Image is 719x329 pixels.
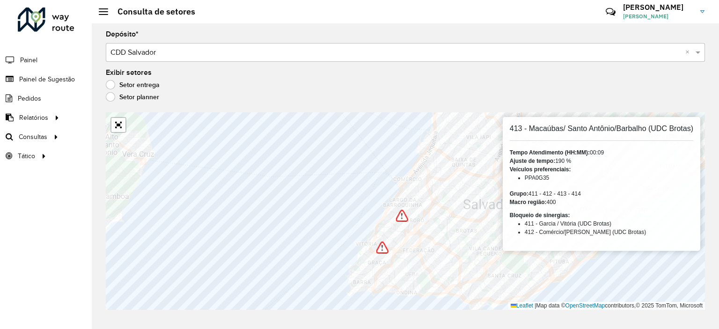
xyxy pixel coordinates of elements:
[525,174,693,182] li: PPA0G35
[510,149,590,156] strong: Tempo Atendimento (HH:MM):
[525,228,693,236] li: 412 - Comércio/[PERSON_NAME] (UDC Brotas)
[510,190,528,197] strong: Grupo:
[20,55,37,65] span: Painel
[510,199,547,205] strong: Macro região:
[510,190,693,198] div: 411 - 412 - 413 - 414
[18,94,41,103] span: Pedidos
[19,132,47,142] span: Consultas
[510,124,693,133] h6: 413 - Macaúbas/ Santo Antônio/Barbalho (UDC Brotas)
[108,7,195,17] h2: Consulta de setores
[601,2,621,22] a: Contato Rápido
[510,158,555,164] strong: Ajuste de tempo:
[510,148,693,157] div: 00:09
[623,12,693,21] span: [PERSON_NAME]
[19,74,75,84] span: Painel de Sugestão
[396,210,408,222] img: Bloqueio de sinergias
[685,47,693,58] span: Clear all
[376,241,389,254] img: Bloqueio de sinergias
[510,166,571,173] strong: Veículos preferenciais:
[511,302,533,309] a: Leaflet
[106,80,160,89] label: Setor entrega
[106,92,159,102] label: Setor planner
[535,302,536,309] span: |
[106,29,139,40] label: Depósito
[111,118,125,132] a: Abrir mapa em tela cheia
[510,157,693,165] div: 190 %
[623,3,693,12] h3: [PERSON_NAME]
[510,212,570,219] strong: Bloqueio de sinergias:
[510,198,693,206] div: 400
[508,302,705,310] div: Map data © contributors,© 2025 TomTom, Microsoft
[565,302,605,309] a: OpenStreetMap
[525,219,693,228] li: 411 - Garcia / Vitória (UDC Brotas)
[19,113,48,123] span: Relatórios
[18,151,35,161] span: Tático
[106,67,152,78] label: Exibir setores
